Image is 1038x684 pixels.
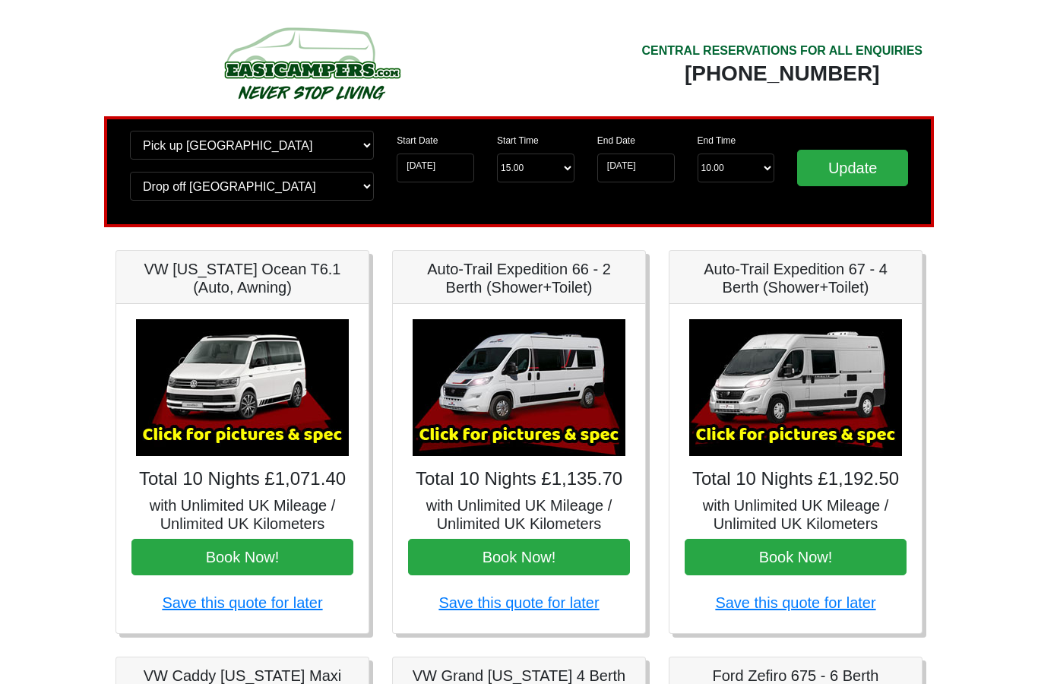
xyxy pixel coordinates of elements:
img: VW California Ocean T6.1 (Auto, Awning) [136,319,349,456]
input: Start Date [397,154,474,182]
input: Update [797,150,908,186]
label: End Time [698,134,736,147]
label: Start Time [497,134,539,147]
img: Auto-Trail Expedition 67 - 4 Berth (Shower+Toilet) [689,319,902,456]
img: campers-checkout-logo.png [167,21,456,105]
h5: with Unlimited UK Mileage / Unlimited UK Kilometers [685,496,907,533]
h5: Auto-Trail Expedition 67 - 4 Berth (Shower+Toilet) [685,260,907,296]
a: Save this quote for later [162,594,322,611]
h4: Total 10 Nights £1,135.70 [408,468,630,490]
h5: with Unlimited UK Mileage / Unlimited UK Kilometers [408,496,630,533]
button: Book Now! [685,539,907,575]
div: [PHONE_NUMBER] [641,60,922,87]
h4: Total 10 Nights £1,071.40 [131,468,353,490]
div: CENTRAL RESERVATIONS FOR ALL ENQUIRIES [641,42,922,60]
h5: VW [US_STATE] Ocean T6.1 (Auto, Awning) [131,260,353,296]
button: Book Now! [131,539,353,575]
input: Return Date [597,154,675,182]
h5: Auto-Trail Expedition 66 - 2 Berth (Shower+Toilet) [408,260,630,296]
a: Save this quote for later [715,594,875,611]
img: Auto-Trail Expedition 66 - 2 Berth (Shower+Toilet) [413,319,625,456]
a: Save this quote for later [438,594,599,611]
h4: Total 10 Nights £1,192.50 [685,468,907,490]
h5: with Unlimited UK Mileage / Unlimited UK Kilometers [131,496,353,533]
label: Start Date [397,134,438,147]
button: Book Now! [408,539,630,575]
label: End Date [597,134,635,147]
